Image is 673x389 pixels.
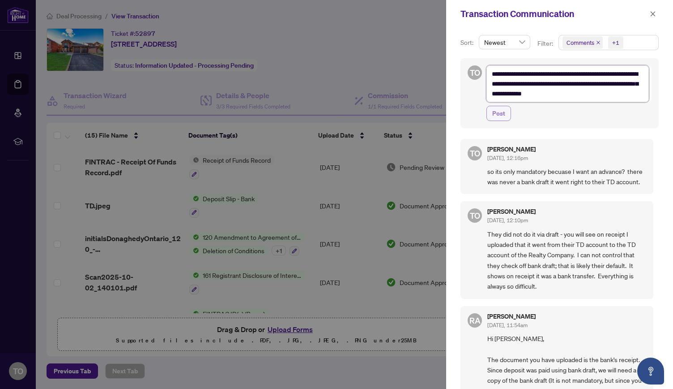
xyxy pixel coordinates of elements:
span: TO [470,147,480,160]
span: close [596,40,601,45]
span: Comments [567,38,594,47]
span: Comments [562,36,603,49]
span: TO [470,66,480,79]
span: TO [470,209,480,222]
h5: [PERSON_NAME] [487,146,536,152]
p: Filter: [537,39,554,48]
div: +1 [612,38,619,47]
span: [DATE], 12:16pm [487,155,528,161]
span: close [650,11,656,17]
span: [DATE], 11:54am [487,322,528,328]
button: Post [486,106,511,121]
span: Newest [484,35,525,49]
span: [DATE], 12:10pm [487,217,528,224]
div: Transaction Communication [460,7,647,21]
button: Open asap [637,358,664,385]
h5: [PERSON_NAME] [487,208,536,215]
span: Post [492,106,505,121]
span: RA [469,314,481,327]
p: Sort: [460,38,475,48]
span: so its only mandatory becuase I want an advance? there was never a bank draft it went right to th... [487,166,646,187]
span: They did not do it via draft - you will see on receipt I uploaded that it went from their TD acco... [487,229,646,292]
h5: [PERSON_NAME] [487,313,536,320]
